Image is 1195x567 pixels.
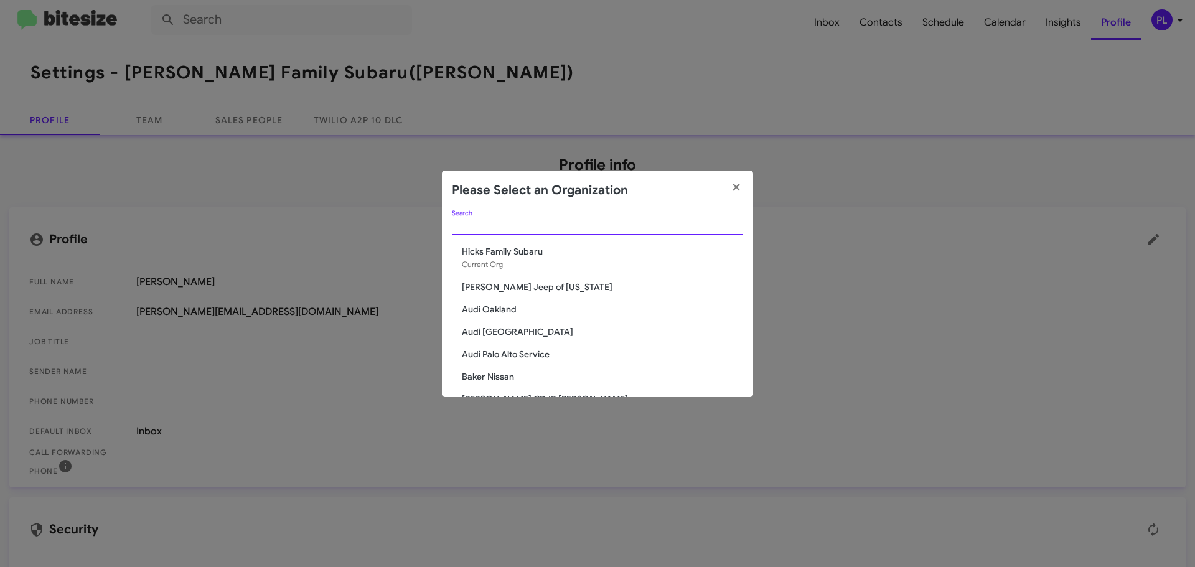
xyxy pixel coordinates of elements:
span: [PERSON_NAME] Jeep of [US_STATE] [462,281,743,293]
h2: Please Select an Organization [452,180,628,200]
span: Hicks Family Subaru [462,245,743,258]
span: [PERSON_NAME] CDJR [PERSON_NAME] [462,393,743,405]
span: Baker Nissan [462,370,743,383]
span: Current Org [462,260,503,269]
span: Audi [GEOGRAPHIC_DATA] [462,326,743,338]
span: Audi Palo Alto Service [462,348,743,360]
span: Audi Oakland [462,303,743,316]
